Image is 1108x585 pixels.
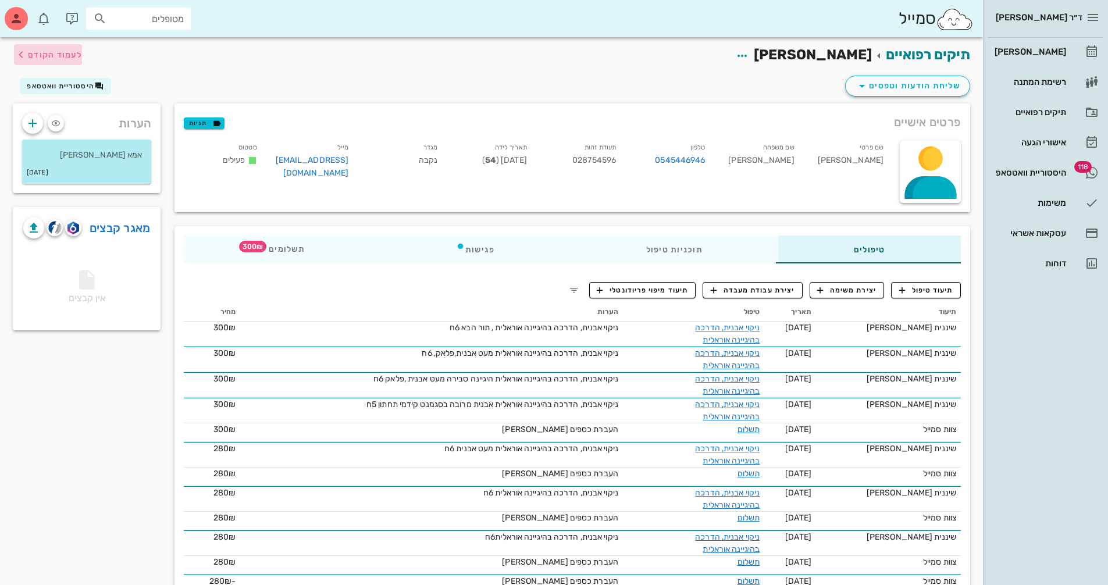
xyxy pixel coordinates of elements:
[502,513,618,523] span: העברת כספים [PERSON_NAME]
[754,47,872,63] span: [PERSON_NAME]
[992,259,1066,268] div: דוחות
[988,159,1103,187] a: תגהיסטוריית וואטסאפ
[485,155,496,165] strong: 54
[988,219,1103,247] a: עסקאות אשראי
[189,118,219,129] span: תגיות
[785,557,811,567] span: [DATE]
[589,282,696,298] button: תיעוד מיפוי פריודונטלי
[899,285,953,295] span: תיעוד טיפול
[992,108,1066,117] div: תיקים רפואיים
[821,531,956,543] div: שיננית [PERSON_NAME]
[785,348,811,358] span: [DATE]
[992,47,1066,56] div: [PERSON_NAME]
[703,282,802,298] button: יצירת עבודת מעבדה
[184,117,225,129] button: תגיות
[366,399,618,409] span: ניקוי אבנית, הדרכה בהיגיינה אוראלית אבנית מרובה בסגמנט קידמי תחתון 5ח
[213,374,236,384] span: 300₪
[855,79,960,93] span: שליחת הודעות וטפסים
[502,425,618,434] span: העברת כספים [PERSON_NAME]
[804,138,893,187] div: [PERSON_NAME]
[810,282,885,298] button: יצירת משימה
[213,513,236,523] span: 280₪
[936,8,974,31] img: SmileCloud logo
[992,229,1066,238] div: עסקאות אשראי
[358,138,447,187] div: נקבה
[714,138,803,187] div: [PERSON_NAME]
[13,104,161,137] div: הערות
[422,348,618,358] span: ניקוי אבנית, הדרכה בהיגיינה אוראלית מעט אבנית,פלאק, 6ח
[821,468,956,480] div: צוות סמייל
[785,488,811,498] span: [DATE]
[597,285,688,295] span: תיעוד מיפוי פריודונטלי
[738,425,760,434] a: תשלום
[238,144,257,151] small: סטטוס
[778,236,961,263] div: טיפולים
[992,138,1066,147] div: אישורי הגעה
[502,469,618,479] span: העברת כספים [PERSON_NAME]
[785,513,811,523] span: [DATE]
[65,220,81,236] button: romexis logo
[695,399,760,422] a: ניקוי אבנית, הדרכה בהיגיינה אוראלית
[996,12,1082,23] span: ד״ר [PERSON_NAME]
[655,154,705,167] a: 0545446946
[27,166,48,179] small: [DATE]
[14,44,82,65] button: לעמוד הקודם
[738,557,760,567] a: תשלום
[821,347,956,359] div: שיננית [PERSON_NAME]
[988,38,1103,66] a: [PERSON_NAME]
[860,144,883,151] small: שם פרטי
[992,198,1066,208] div: משימות
[502,557,618,567] span: העברת כספים [PERSON_NAME]
[67,222,79,234] img: romexis logo
[213,399,236,409] span: 300₪
[785,469,811,479] span: [DATE]
[213,488,236,498] span: 280₪
[988,129,1103,156] a: אישורי הגעה
[894,113,961,131] span: פרטים אישיים
[817,285,877,295] span: יצירת משימה
[988,98,1103,126] a: תיקים רפואיים
[764,303,816,322] th: תאריך
[31,149,142,162] p: אמא [PERSON_NAME]
[444,444,618,454] span: ניקוי אבנית, הדרכה בהיגיינה אוראלית מעט אבנית 6ח
[337,144,348,151] small: מייל
[988,68,1103,96] a: רשימת המתנה
[821,487,956,499] div: שיננית [PERSON_NAME]
[47,220,63,236] button: cliniview logo
[213,348,236,358] span: 300₪
[816,303,961,322] th: תיעוד
[213,557,236,567] span: 280₪
[423,144,437,151] small: מגדר
[572,155,616,165] span: 028754596
[213,444,236,454] span: 280₪
[785,374,811,384] span: [DATE]
[482,155,527,165] span: [DATE] ( )
[821,322,956,334] div: שיננית [PERSON_NAME]
[695,374,760,396] a: ניקוי אבנית, הדרכה בהיגיינה אוראלית
[695,444,760,466] a: ניקוי אבנית, הדרכה בהיגיינה אוראלית
[373,374,618,384] span: ניקוי אבנית, הדרכה בהיגיינה אוראלית היגיינה סבירה מעט אבנית ,פלאק 6ח
[695,348,760,370] a: ניקוי אבנית, הדרכה בהיגיינה אוראלית
[48,221,62,234] img: cliniview logo
[891,282,961,298] button: תיעוד טיפול
[738,513,760,523] a: תשלום
[28,50,82,60] span: לעמוד הקודם
[213,323,236,333] span: 300₪
[34,9,41,16] span: תג
[20,78,111,94] button: היסטוריית וואטסאפ
[711,285,795,295] span: יצירת עבודת מעבדה
[785,323,811,333] span: [DATE]
[821,423,956,436] div: צוות סמייל
[623,303,764,322] th: טיפול
[223,155,245,165] span: פעילים
[821,512,956,524] div: צוות סמייל
[695,532,760,554] a: ניקוי אבנית, הדרכה בהיגיינה אוראלית
[380,236,571,263] div: פגישות
[184,303,240,322] th: מחיר
[988,249,1103,277] a: דוחות
[738,469,760,479] a: תשלום
[213,425,236,434] span: 300₪
[695,488,760,510] a: ניקוי אבנית, הדרכה בהיגיינה אוראלית
[695,323,760,345] a: ניקוי אבנית, הדרכה בהיגיינה אוראלית
[763,144,795,151] small: שם משפחה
